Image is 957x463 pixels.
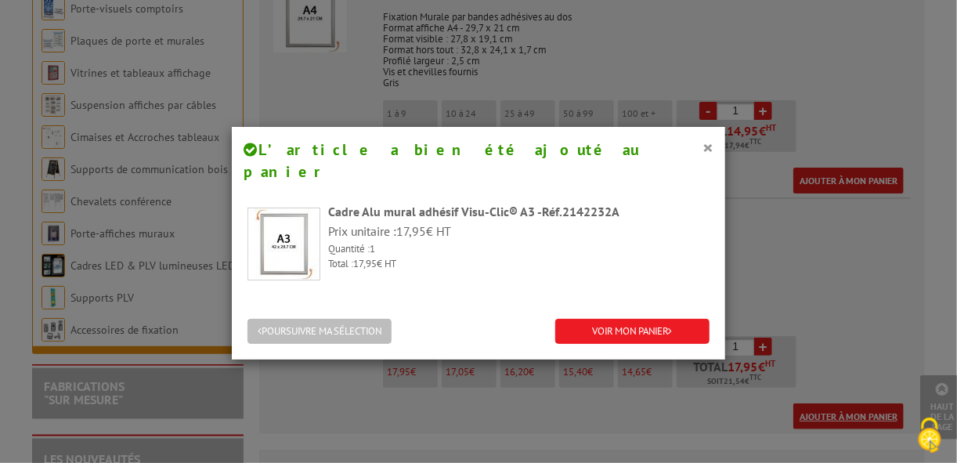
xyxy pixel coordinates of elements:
span: 17,95 [353,257,377,270]
img: Cookies (fenêtre modale) [910,416,949,455]
a: VOIR MON PANIER [555,319,710,345]
p: Prix unitaire : € HT [328,222,710,241]
p: Total : € HT [328,257,710,272]
button: POURSUIVRE MA SÉLECTION [247,319,392,345]
span: Réf.2142232A [542,204,619,219]
button: × [702,137,713,157]
p: Quantité : [328,242,710,257]
span: 17,95 [396,223,426,239]
div: Cadre Alu mural adhésif Visu-Clic® A3 - [328,203,710,221]
h4: L’article a bien été ajouté au panier [244,139,713,183]
span: 1 [370,242,375,255]
button: Cookies (fenêtre modale) [902,410,957,463]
